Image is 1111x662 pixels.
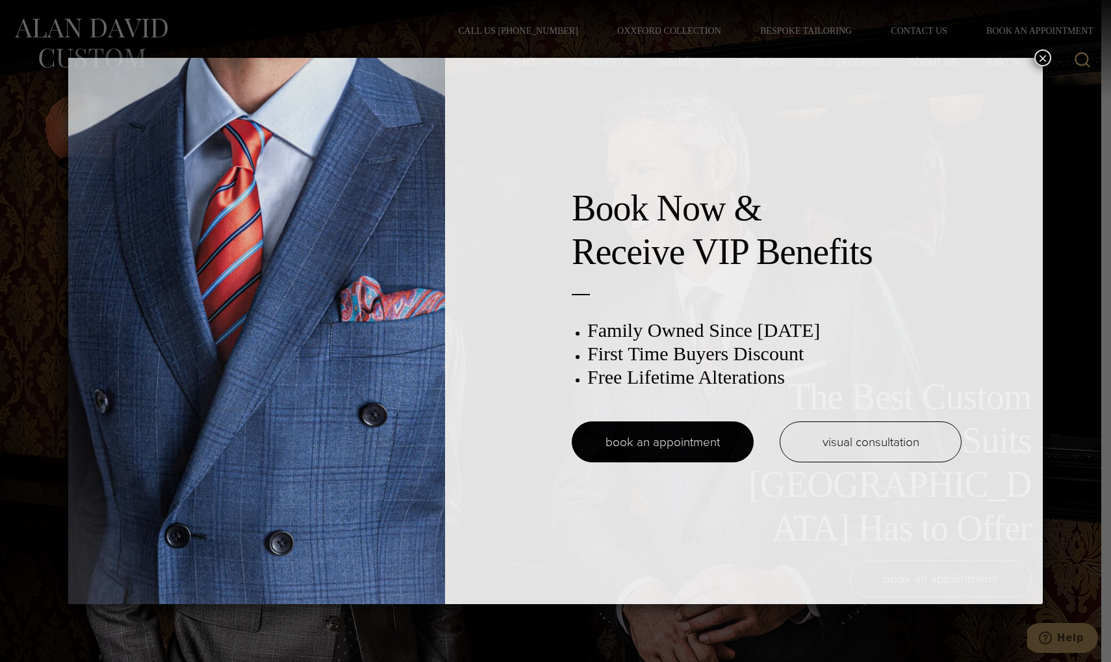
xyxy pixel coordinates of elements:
h3: First Time Buyers Discount [587,342,962,365]
h3: Family Owned Since [DATE] [587,319,962,342]
a: book an appointment [572,421,754,462]
h2: Book Now & Receive VIP Benefits [572,187,962,274]
button: Close [1034,49,1051,66]
h3: Free Lifetime Alterations [587,365,962,389]
a: visual consultation [780,421,962,462]
span: Help [30,9,57,21]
